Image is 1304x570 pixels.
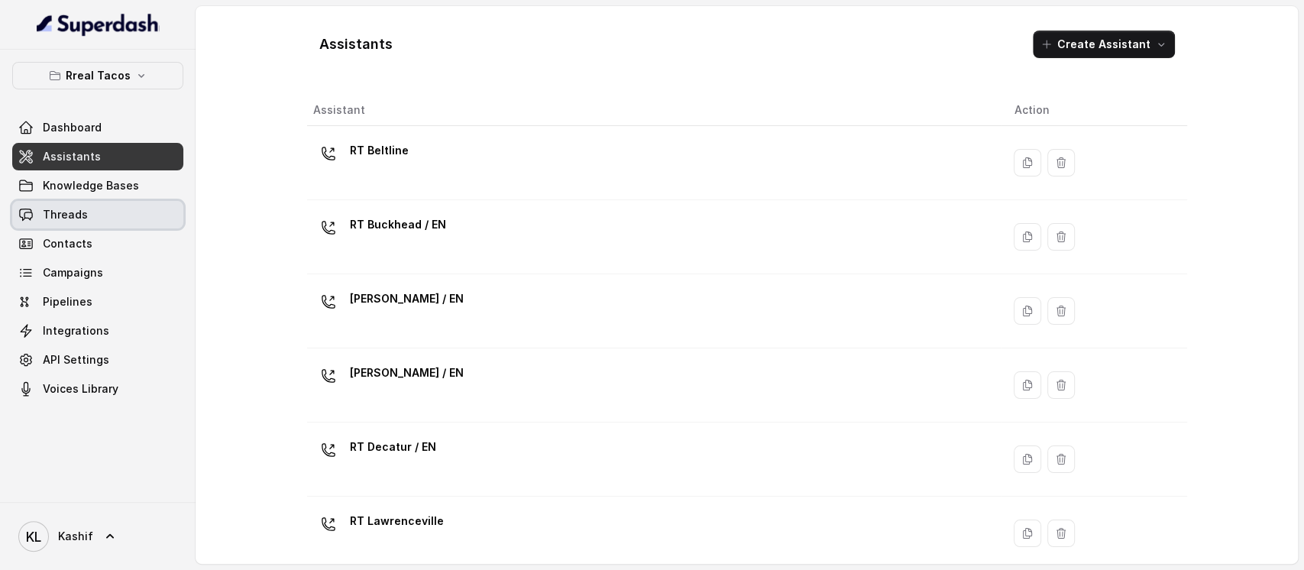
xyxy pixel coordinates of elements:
[350,287,464,311] p: [PERSON_NAME] / EN
[58,529,93,544] span: Kashif
[350,509,444,533] p: RT Lawrenceville
[12,230,183,257] a: Contacts
[26,529,41,545] text: KL
[43,236,92,251] span: Contacts
[43,381,118,397] span: Voices Library
[12,259,183,287] a: Campaigns
[43,352,109,368] span: API Settings
[43,149,101,164] span: Assistants
[12,201,183,228] a: Threads
[12,288,183,316] a: Pipelines
[12,62,183,89] button: Rreal Tacos
[12,143,183,170] a: Assistants
[12,375,183,403] a: Voices Library
[12,317,183,345] a: Integrations
[350,212,446,237] p: RT Buckhead / EN
[350,138,409,163] p: RT Beltline
[307,95,1002,126] th: Assistant
[66,66,131,85] p: Rreal Tacos
[43,294,92,309] span: Pipelines
[12,172,183,199] a: Knowledge Bases
[43,207,88,222] span: Threads
[319,32,393,57] h1: Assistants
[37,12,160,37] img: light.svg
[43,323,109,338] span: Integrations
[350,361,464,385] p: [PERSON_NAME] / EN
[12,346,183,374] a: API Settings
[350,435,436,459] p: RT Decatur / EN
[12,515,183,558] a: Kashif
[1033,31,1175,58] button: Create Assistant
[1001,95,1186,126] th: Action
[43,265,103,280] span: Campaigns
[43,178,139,193] span: Knowledge Bases
[12,114,183,141] a: Dashboard
[43,120,102,135] span: Dashboard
